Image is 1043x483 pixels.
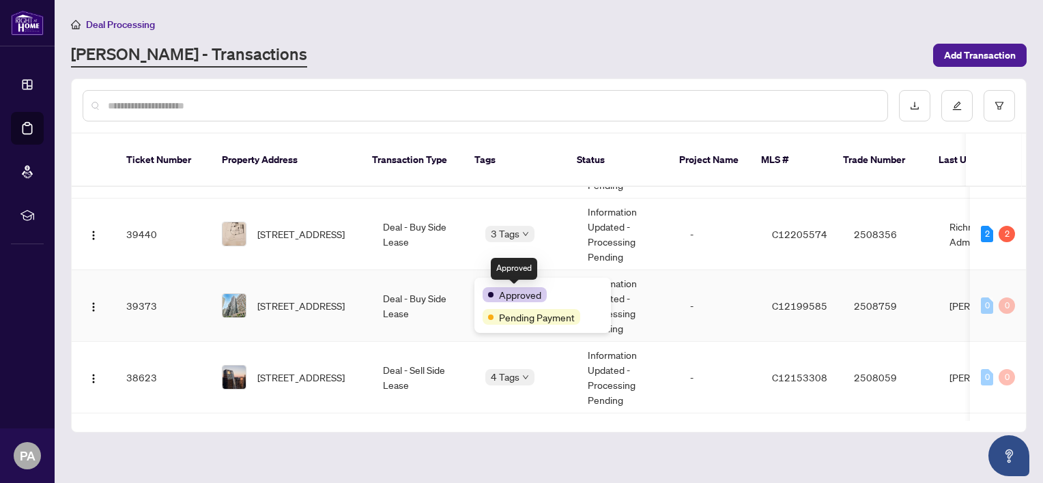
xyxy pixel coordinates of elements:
[843,199,939,270] td: 2508356
[679,413,761,455] td: -
[899,90,930,121] button: download
[491,258,537,280] div: Approved
[772,228,827,240] span: C12205574
[952,101,962,111] span: edit
[941,90,973,121] button: edit
[361,134,463,187] th: Transaction Type
[257,419,361,449] span: [STREET_ADDRESS][DEMOGRAPHIC_DATA]
[115,342,211,413] td: 38623
[939,270,1041,342] td: [PERSON_NAME]
[984,90,1015,121] button: filter
[577,270,679,342] td: Information Updated - Processing Pending
[491,226,519,241] span: 3 Tags
[939,199,1041,270] td: Richmond Hill Administrator
[71,20,81,29] span: home
[577,342,679,413] td: Information Updated - Processing Pending
[88,230,99,241] img: Logo
[115,199,211,270] td: 39440
[115,270,211,342] td: 39373
[566,134,668,187] th: Status
[999,369,1015,385] div: 0
[843,413,939,455] td: 2507273
[115,134,211,187] th: Ticket Number
[223,366,246,389] img: thumbnail-img
[211,134,361,187] th: Property Address
[223,222,246,246] img: thumbnail-img
[939,413,1041,455] td: [PERSON_NAME]
[988,435,1029,476] button: Open asap
[372,199,474,270] td: Deal - Buy Side Lease
[522,374,529,381] span: down
[372,342,474,413] td: Deal - Sell Side Lease
[88,302,99,312] img: Logo
[928,134,1030,187] th: Last Updated By
[522,231,529,237] span: down
[944,44,1016,66] span: Add Transaction
[257,298,345,313] span: [STREET_ADDRESS]
[981,297,993,314] div: 0
[772,371,827,383] span: C12153308
[71,43,307,68] a: [PERSON_NAME] - Transactions
[999,226,1015,242] div: 2
[463,134,566,187] th: Tags
[20,446,35,465] span: PA
[257,226,345,241] span: [STREET_ADDRESS]
[257,370,345,385] span: [STREET_ADDRESS]
[679,342,761,413] td: -
[995,101,1004,111] span: filter
[372,413,474,455] td: Deal - Sell Side Lease
[679,199,761,270] td: -
[372,270,474,342] td: Deal - Buy Side Lease
[933,44,1027,67] button: Add Transaction
[499,287,541,302] span: Approved
[11,10,44,35] img: logo
[223,294,246,317] img: thumbnail-img
[832,134,928,187] th: Trade Number
[981,226,993,242] div: 2
[843,342,939,413] td: 2508059
[910,101,919,111] span: download
[88,373,99,384] img: Logo
[981,369,993,385] div: 0
[939,342,1041,413] td: [PERSON_NAME]
[772,299,827,312] span: C12199585
[115,413,211,455] td: 36830
[679,270,761,342] td: -
[83,223,104,245] button: Logo
[999,297,1015,314] div: 0
[843,270,939,342] td: 2508759
[491,369,519,385] span: 4 Tags
[577,413,679,455] td: Final Trade
[499,310,575,325] span: Pending Payment
[83,366,104,388] button: Logo
[86,18,155,31] span: Deal Processing
[668,134,750,187] th: Project Name
[577,199,679,270] td: Information Updated - Processing Pending
[750,134,832,187] th: MLS #
[83,295,104,317] button: Logo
